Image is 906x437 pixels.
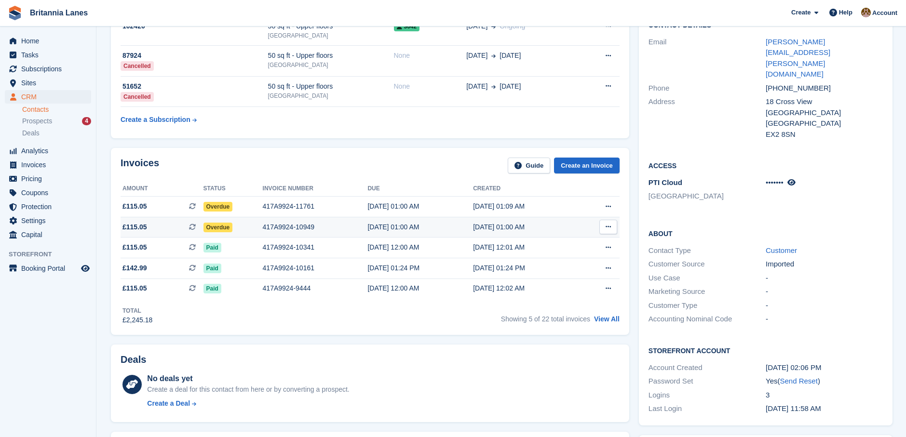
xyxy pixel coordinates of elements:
[649,83,766,94] div: Phone
[649,345,883,355] h2: Storefront Account
[649,300,766,311] div: Customer Type
[121,81,268,92] div: 51652
[21,262,79,275] span: Booking Portal
[263,283,368,293] div: 417A9924-9444
[21,34,79,48] span: Home
[839,8,852,17] span: Help
[121,92,154,102] div: Cancelled
[21,200,79,213] span: Protection
[473,283,579,293] div: [DATE] 12:02 AM
[5,144,91,158] a: menu
[500,81,521,92] span: [DATE]
[122,283,147,293] span: £115.05
[649,259,766,270] div: Customer Source
[22,129,40,138] span: Deals
[649,273,766,284] div: Use Case
[22,105,91,114] a: Contacts
[766,38,830,79] a: [PERSON_NAME][EMAIL_ADDRESS][PERSON_NAME][DOMAIN_NAME]
[649,362,766,373] div: Account Created
[766,376,883,387] div: Yes
[367,201,473,212] div: [DATE] 01:00 AM
[5,34,91,48] a: menu
[5,158,91,172] a: menu
[121,354,146,365] h2: Deals
[466,81,487,92] span: [DATE]
[5,48,91,62] a: menu
[21,76,79,90] span: Sites
[5,200,91,213] a: menu
[203,243,221,252] span: Paid
[21,48,79,62] span: Tasks
[26,5,92,21] a: Britannia Lanes
[147,398,190,409] div: Create a Deal
[554,158,620,173] a: Create an Invoice
[473,242,579,252] div: [DATE] 12:01 AM
[766,390,883,401] div: 3
[268,51,394,61] div: 50 sq ft - Upper floors
[5,214,91,227] a: menu
[872,8,897,18] span: Account
[268,61,394,69] div: [GEOGRAPHIC_DATA]
[649,286,766,297] div: Marketing Source
[21,62,79,76] span: Subscriptions
[367,283,473,293] div: [DATE] 12:00 AM
[268,31,394,40] div: [GEOGRAPHIC_DATA]
[367,222,473,232] div: [DATE] 01:00 AM
[594,315,620,323] a: View All
[203,181,263,197] th: Status
[147,384,349,395] div: Create a deal for this contact from here or by converting a prospect.
[766,300,883,311] div: -
[649,228,883,238] h2: About
[649,314,766,325] div: Accounting Nominal Code
[263,181,368,197] th: Invoice number
[500,22,525,30] span: Ongoing
[473,222,579,232] div: [DATE] 01:00 AM
[649,160,883,170] h2: Access
[367,181,473,197] th: Due
[501,315,590,323] span: Showing 5 of 22 total invoices
[122,242,147,252] span: £115.05
[122,201,147,212] span: £115.05
[268,92,394,100] div: [GEOGRAPHIC_DATA]
[649,96,766,140] div: Address
[121,115,190,125] div: Create a Subscription
[263,222,368,232] div: 417A9924-10949
[22,117,52,126] span: Prospects
[122,306,152,315] div: Total
[780,377,817,385] a: Send Reset
[500,51,521,61] span: [DATE]
[203,264,221,273] span: Paid
[367,263,473,273] div: [DATE] 01:24 PM
[766,246,797,254] a: Customer
[649,390,766,401] div: Logins
[21,144,79,158] span: Analytics
[766,178,784,186] span: •••••••
[473,201,579,212] div: [DATE] 01:09 AM
[367,242,473,252] div: [DATE] 12:00 AM
[9,250,96,259] span: Storefront
[8,6,22,20] img: stora-icon-8386f47178a22dfd0bd8f6a31ec36ba5ce8667c1dd55bd0f319d3a0aa187defe.svg
[394,51,467,61] div: None
[649,191,766,202] li: [GEOGRAPHIC_DATA]
[649,376,766,387] div: Password Set
[203,284,221,293] span: Paid
[147,373,349,384] div: No deals yet
[5,76,91,90] a: menu
[791,8,811,17] span: Create
[649,178,682,186] span: PTI Cloud
[508,158,550,173] a: Guide
[766,286,883,297] div: -
[82,117,91,125] div: 4
[394,22,420,31] span: 3042
[473,181,579,197] th: Created
[649,403,766,414] div: Last Login
[21,214,79,227] span: Settings
[263,242,368,252] div: 417A9924-10341
[466,21,487,31] span: [DATE]
[766,96,883,107] div: 18 Cross View
[21,158,79,172] span: Invoices
[121,61,154,71] div: Cancelled
[466,51,487,61] span: [DATE]
[5,172,91,185] a: menu
[203,223,233,232] span: Overdue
